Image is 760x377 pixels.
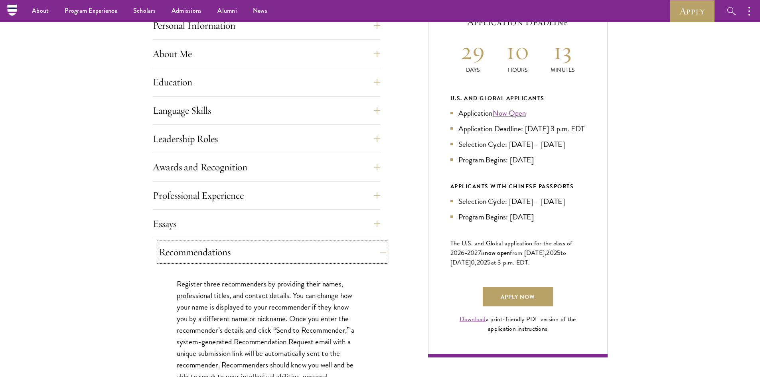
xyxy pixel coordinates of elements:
[450,182,585,191] div: APPLICANTS WITH CHINESE PASSPORTS
[450,138,585,150] li: Selection Cycle: [DATE] – [DATE]
[450,93,585,103] div: U.S. and Global Applicants
[153,73,380,92] button: Education
[450,239,572,258] span: The U.S. and Global application for the class of 202
[487,258,491,267] span: 5
[540,36,585,66] h2: 13
[477,258,488,267] span: 202
[153,214,380,233] button: Essays
[481,248,485,258] span: is
[153,129,380,148] button: Leadership Roles
[461,248,464,258] span: 6
[478,248,481,258] span: 7
[159,243,386,262] button: Recommendations
[495,66,540,74] p: Hours
[450,123,585,134] li: Application Deadline: [DATE] 3 p.m. EDT
[153,44,380,63] button: About Me
[471,258,475,267] span: 0
[460,314,486,324] a: Download
[153,158,380,177] button: Awards and Recognition
[493,107,526,119] a: Now Open
[450,211,585,223] li: Program Begins: [DATE]
[465,248,478,258] span: -202
[483,287,553,306] a: Apply Now
[153,16,380,35] button: Personal Information
[153,186,380,205] button: Professional Experience
[485,248,510,257] span: now open
[450,66,495,74] p: Days
[450,195,585,207] li: Selection Cycle: [DATE] – [DATE]
[475,258,476,267] span: ,
[495,36,540,66] h2: 10
[450,314,585,334] div: a print-friendly PDF version of the application instructions
[450,36,495,66] h2: 29
[450,107,585,119] li: Application
[510,248,546,258] span: from [DATE],
[557,248,561,258] span: 5
[450,154,585,166] li: Program Begins: [DATE]
[540,66,585,74] p: Minutes
[491,258,530,267] span: at 3 p.m. EDT.
[153,101,380,120] button: Language Skills
[450,248,566,267] span: to [DATE]
[546,248,557,258] span: 202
